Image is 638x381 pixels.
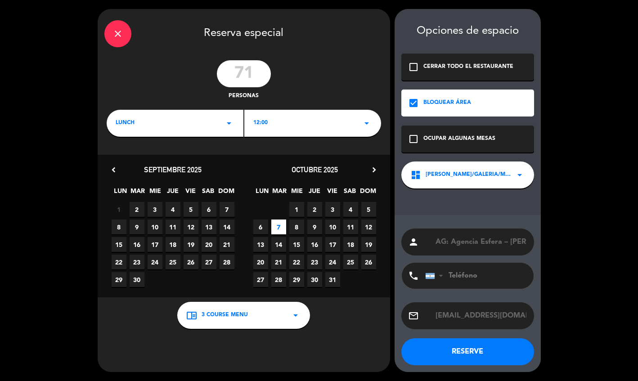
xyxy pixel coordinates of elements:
[290,186,305,201] span: MIE
[410,170,421,180] i: dashboard
[148,237,162,252] span: 17
[369,165,379,175] i: chevron_right
[253,237,268,252] span: 13
[202,202,216,217] span: 6
[220,202,234,217] span: 7
[408,134,419,144] i: check_box_outline_blank
[361,118,372,129] i: arrow_drop_down
[361,202,376,217] span: 5
[325,237,340,252] span: 17
[423,134,495,143] div: OCUPAR ALGUNAS MESAS
[130,255,144,269] span: 23
[98,9,390,56] div: Reserva especial
[202,220,216,234] span: 13
[271,237,286,252] span: 14
[360,186,375,201] span: DOM
[130,272,144,287] span: 30
[343,220,358,234] span: 11
[361,255,376,269] span: 26
[202,255,216,269] span: 27
[325,202,340,217] span: 3
[116,119,135,128] span: lunch
[166,220,180,234] span: 11
[253,220,268,234] span: 6
[220,220,234,234] span: 14
[307,237,322,252] span: 16
[112,28,123,39] i: close
[130,202,144,217] span: 2
[217,60,271,87] input: 0
[408,270,419,281] i: phone
[401,338,534,365] button: RESERVE
[130,220,144,234] span: 9
[289,272,304,287] span: 29
[408,98,419,108] i: check_box
[202,237,216,252] span: 20
[292,165,338,174] span: octubre 2025
[201,186,216,201] span: SAB
[130,186,145,201] span: MAR
[408,310,419,321] i: email
[423,99,471,108] div: BLOQUEAR ÁREA
[253,119,268,128] span: 12:00
[109,165,118,175] i: chevron_left
[325,186,340,201] span: VIE
[271,255,286,269] span: 21
[408,62,419,72] i: check_box_outline_blank
[307,272,322,287] span: 30
[307,202,322,217] span: 2
[112,272,126,287] span: 29
[186,310,197,321] i: chrome_reader_mode
[148,255,162,269] span: 24
[435,236,527,248] input: Nombre
[425,263,524,289] input: Teléfono
[144,165,202,174] span: septiembre 2025
[272,186,287,201] span: MAR
[325,272,340,287] span: 31
[112,202,126,217] span: 1
[342,186,357,201] span: SAB
[435,309,527,322] input: Correo Electrónico
[130,237,144,252] span: 16
[224,118,234,129] i: arrow_drop_down
[271,272,286,287] span: 28
[290,310,301,321] i: arrow_drop_down
[148,220,162,234] span: 10
[307,255,322,269] span: 23
[325,220,340,234] span: 10
[426,263,446,288] div: Argentina: +54
[289,255,304,269] span: 22
[307,186,322,201] span: JUE
[289,220,304,234] span: 8
[148,202,162,217] span: 3
[113,186,128,201] span: LUN
[426,170,514,179] span: [PERSON_NAME]/GALERIA/MAGNUM
[184,255,198,269] span: 26
[183,186,198,201] span: VIE
[166,186,180,201] span: JUE
[361,220,376,234] span: 12
[423,63,513,72] div: CERRAR TODO EL RESTAURANTE
[408,237,419,247] i: person
[166,255,180,269] span: 25
[401,25,534,38] div: Opciones de espacio
[289,237,304,252] span: 15
[220,237,234,252] span: 21
[361,237,376,252] span: 19
[289,202,304,217] span: 1
[184,202,198,217] span: 5
[112,220,126,234] span: 8
[343,237,358,252] span: 18
[229,92,259,101] span: personas
[343,202,358,217] span: 4
[307,220,322,234] span: 9
[184,237,198,252] span: 19
[271,220,286,234] span: 7
[202,311,248,320] span: 3 Course Menu
[184,220,198,234] span: 12
[112,237,126,252] span: 15
[166,202,180,217] span: 4
[343,255,358,269] span: 25
[112,255,126,269] span: 22
[255,186,270,201] span: LUN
